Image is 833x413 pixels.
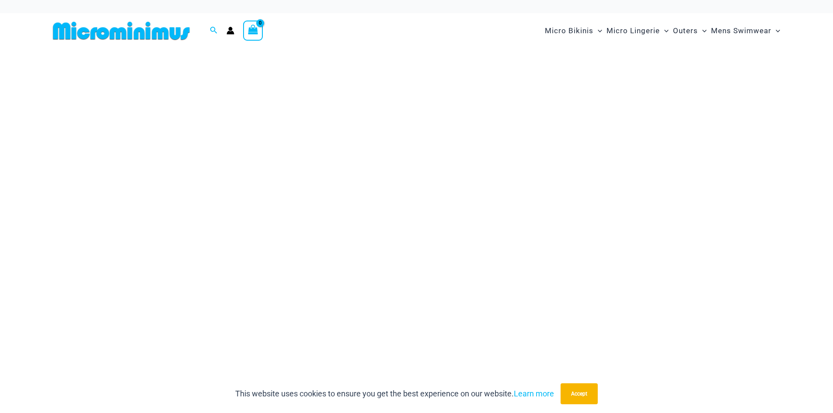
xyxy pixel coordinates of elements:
a: Mens SwimwearMenu ToggleMenu Toggle [709,17,782,44]
span: Micro Bikinis [545,20,593,42]
nav: Site Navigation [541,16,784,45]
span: Menu Toggle [660,20,669,42]
span: Menu Toggle [698,20,707,42]
img: MM SHOP LOGO FLAT [49,21,193,41]
p: This website uses cookies to ensure you get the best experience on our website. [235,387,554,400]
a: Micro LingerieMenu ToggleMenu Toggle [604,17,671,44]
a: OutersMenu ToggleMenu Toggle [671,17,709,44]
span: Menu Toggle [771,20,780,42]
button: Accept [561,383,598,404]
span: Outers [673,20,698,42]
a: Micro BikinisMenu ToggleMenu Toggle [543,17,604,44]
a: Search icon link [210,25,218,36]
a: View Shopping Cart, empty [243,21,263,41]
a: Learn more [514,389,554,398]
span: Micro Lingerie [606,20,660,42]
a: Account icon link [227,27,234,35]
span: Menu Toggle [593,20,602,42]
span: Mens Swimwear [711,20,771,42]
